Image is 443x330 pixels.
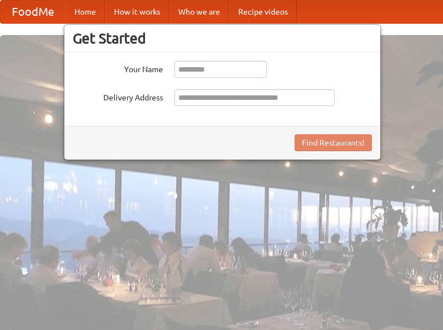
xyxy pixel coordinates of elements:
[229,1,297,23] a: Recipe videos
[169,1,229,23] a: Who we are
[73,30,372,47] h3: Get Started
[73,61,163,75] label: Your Name
[295,134,372,151] button: Find Restaurants!
[105,1,169,23] a: How it works
[65,1,105,23] a: Home
[1,1,65,23] a: FoodMe
[73,89,163,103] label: Delivery Address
